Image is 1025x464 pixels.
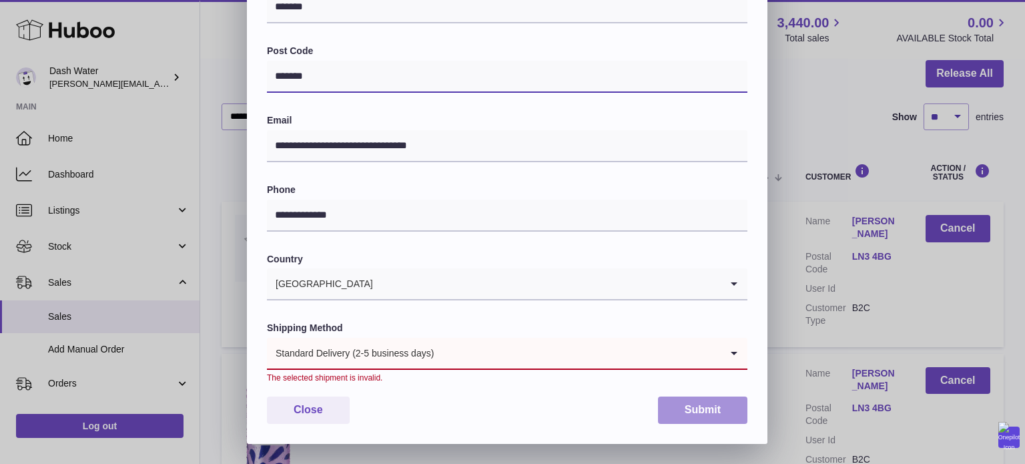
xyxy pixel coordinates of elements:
div: Search for option [267,338,747,370]
label: Country [267,253,747,266]
div: Search for option [267,268,747,300]
span: Standard Delivery (2-5 business days) [267,338,434,369]
button: Close [267,397,350,424]
label: Post Code [267,45,747,57]
button: Submit [658,397,747,424]
div: The selected shipment is invalid. [267,373,747,383]
label: Email [267,114,747,127]
span: [GEOGRAPHIC_DATA] [267,268,374,299]
input: Search for option [434,338,721,369]
label: Shipping Method [267,322,747,334]
label: Phone [267,184,747,196]
input: Search for option [374,268,721,299]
